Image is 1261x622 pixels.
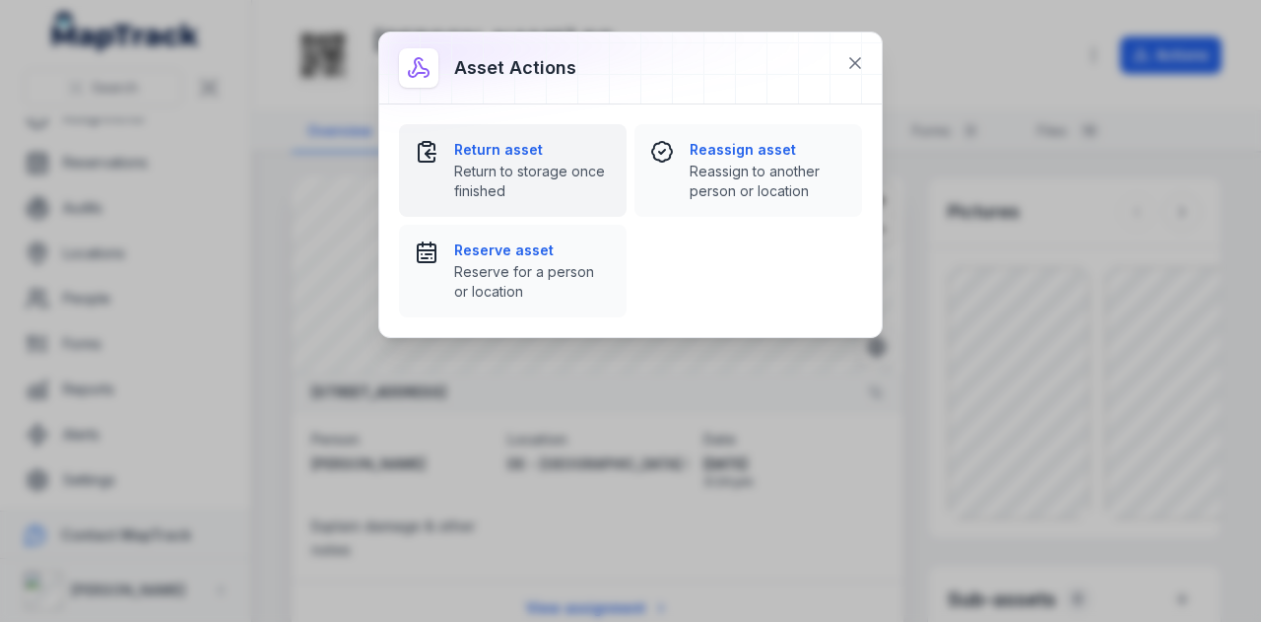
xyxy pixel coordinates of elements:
button: Return assetReturn to storage once finished [399,124,627,217]
strong: Reserve asset [454,241,611,260]
strong: Reassign asset [690,140,846,160]
button: Reserve assetReserve for a person or location [399,225,627,317]
strong: Return asset [454,140,611,160]
span: Return to storage once finished [454,162,611,201]
button: Reassign assetReassign to another person or location [634,124,862,217]
span: Reassign to another person or location [690,162,846,201]
h3: Asset actions [454,54,576,82]
span: Reserve for a person or location [454,262,611,302]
